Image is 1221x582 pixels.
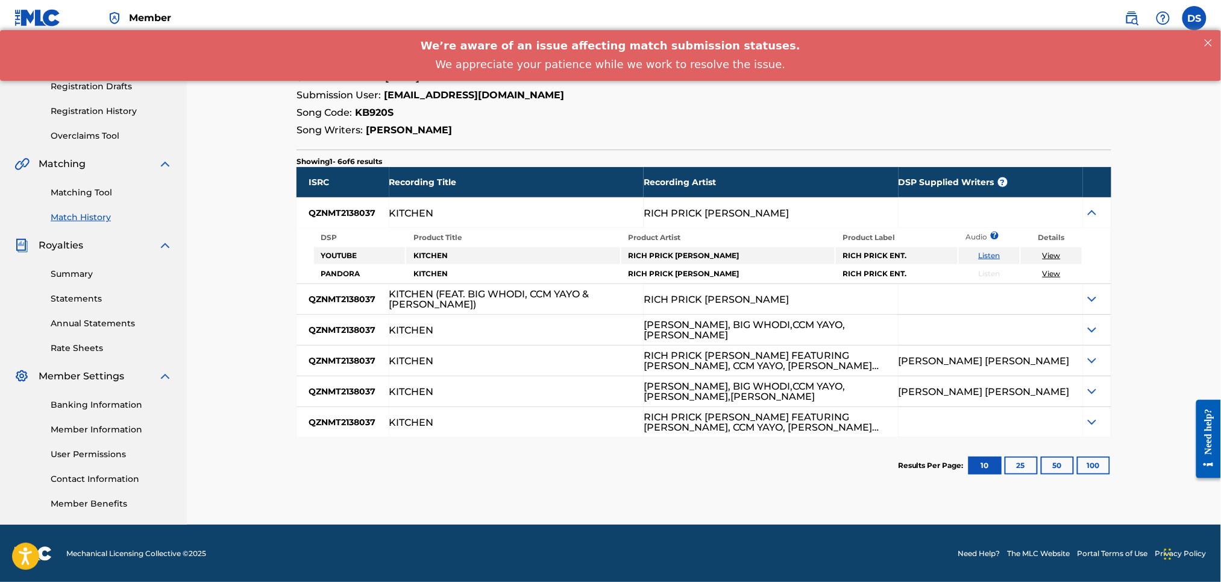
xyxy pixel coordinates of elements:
div: User Menu [1182,6,1207,30]
td: YOUTUBE [314,247,406,264]
td: RICH PRICK [PERSON_NAME] [621,247,835,264]
div: QZNMT2138037 [297,376,389,406]
span: Royalties [39,238,83,253]
img: MLC Logo [14,9,61,27]
div: Recording Artist [644,167,899,197]
p: Showing 1 - 6 of 6 results [297,156,382,167]
div: KITCHEN (FEAT. BIG WHODI, CCM YAYO & [PERSON_NAME]) [389,289,630,309]
a: Registration History [51,105,172,118]
div: ISRC [297,167,389,197]
a: Annual Statements [51,317,172,330]
p: Results Per Page: [898,460,967,471]
button: 100 [1077,457,1110,475]
a: Portal Terms of Use [1078,548,1148,559]
span: Member [129,11,171,25]
span: We’re aware of an issue affecting match submission statuses. [421,9,800,22]
span: Matching [39,157,86,171]
div: QZNMT2138037 [297,315,389,345]
img: search [1125,11,1139,25]
a: Member Information [51,423,172,436]
div: Recording Title [389,167,644,197]
a: Need Help? [958,548,1000,559]
div: QZNMT2138037 [297,198,389,228]
a: Overclaims Tool [51,130,172,142]
a: User Permissions [51,448,172,461]
td: RICH PRICK [PERSON_NAME] [621,265,835,282]
strong: KB920S [355,107,394,118]
div: QZNMT2138037 [297,284,389,314]
button: 50 [1041,457,1074,475]
div: KITCHEN [389,356,434,366]
img: Matching [14,157,30,171]
img: expand [158,369,172,384]
div: Help [1151,6,1175,30]
strong: [EMAIL_ADDRESS][DOMAIN_NAME] [384,89,564,101]
a: Member Benefits [51,498,172,510]
td: KITCHEN [406,247,620,264]
span: Song Writers: [297,124,363,136]
p: Listen [959,268,1020,279]
td: PANDORA [314,265,406,282]
strong: [PERSON_NAME] [366,124,452,136]
th: Details [1021,229,1082,246]
a: The MLC Website [1008,548,1070,559]
iframe: Resource Center [1187,396,1221,483]
div: RICH PRICK [PERSON_NAME] FEATURING [PERSON_NAME], CCM YAYO, [PERSON_NAME] AND [PERSON_NAME] [644,350,885,371]
a: Registration Drafts [51,80,172,93]
th: Product Label [836,229,958,246]
div: RICH PRICK [PERSON_NAME] [644,208,789,218]
a: Summary [51,268,172,280]
div: QZNMT2138037 [297,346,389,376]
img: Expand Icon [1085,292,1099,306]
div: [PERSON_NAME] [PERSON_NAME] [899,387,1070,397]
td: KITCHEN [406,265,620,282]
a: Rate Sheets [51,342,172,355]
div: [PERSON_NAME], BIG WHODI,CCM YAYO,[PERSON_NAME],[PERSON_NAME] [644,381,885,402]
span: Mechanical Licensing Collective © 2025 [66,548,206,559]
div: KITCHEN [389,208,434,218]
th: Product Artist [621,229,835,246]
span: Song Code: [297,107,352,118]
div: RICH PRICK [PERSON_NAME] FEATURING [PERSON_NAME], CCM YAYO, [PERSON_NAME] AND [PERSON_NAME] [644,412,885,432]
p: Audio [959,232,973,242]
a: Banking Information [51,399,172,411]
img: logo [14,546,52,561]
a: Privacy Policy [1155,548,1207,559]
img: Expand Icon [1085,323,1099,337]
span: ? [998,177,1008,187]
div: RICH PRICK [PERSON_NAME] [644,294,789,305]
img: Expand Icon [1085,384,1099,399]
a: Match History [51,211,172,224]
a: Statements [51,293,172,305]
a: View [1043,269,1061,278]
th: Product Title [406,229,620,246]
img: help [1156,11,1170,25]
img: expand [158,238,172,253]
a: Matching Tool [51,186,172,199]
div: [PERSON_NAME] [PERSON_NAME] [899,356,1070,366]
div: [PERSON_NAME], BIG WHODI,CCM YAYO,[PERSON_NAME] [644,320,885,340]
button: 25 [1005,457,1038,475]
img: Royalties [14,238,29,253]
span: Member Settings [39,369,124,384]
a: Listen [979,251,1000,260]
a: Contact Information [51,473,172,486]
span: Submission User: [297,89,381,101]
span: We appreciate your patience while we work to resolve the issue. [436,28,786,40]
img: expand [158,157,172,171]
div: KITCHEN [389,417,434,428]
div: Drag [1164,536,1172,572]
td: RICH PRICK ENT. [836,247,958,264]
div: KITCHEN [389,325,434,335]
div: KITCHEN [389,387,434,397]
th: DSP [314,229,406,246]
td: RICH PRICK ENT. [836,265,958,282]
a: View [1043,251,1061,260]
button: 10 [968,457,1002,475]
img: Top Rightsholder [107,11,122,25]
img: Expand Icon [1085,206,1099,220]
iframe: Chat Widget [1161,524,1221,582]
div: DSP Supplied Writers [899,167,1084,197]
